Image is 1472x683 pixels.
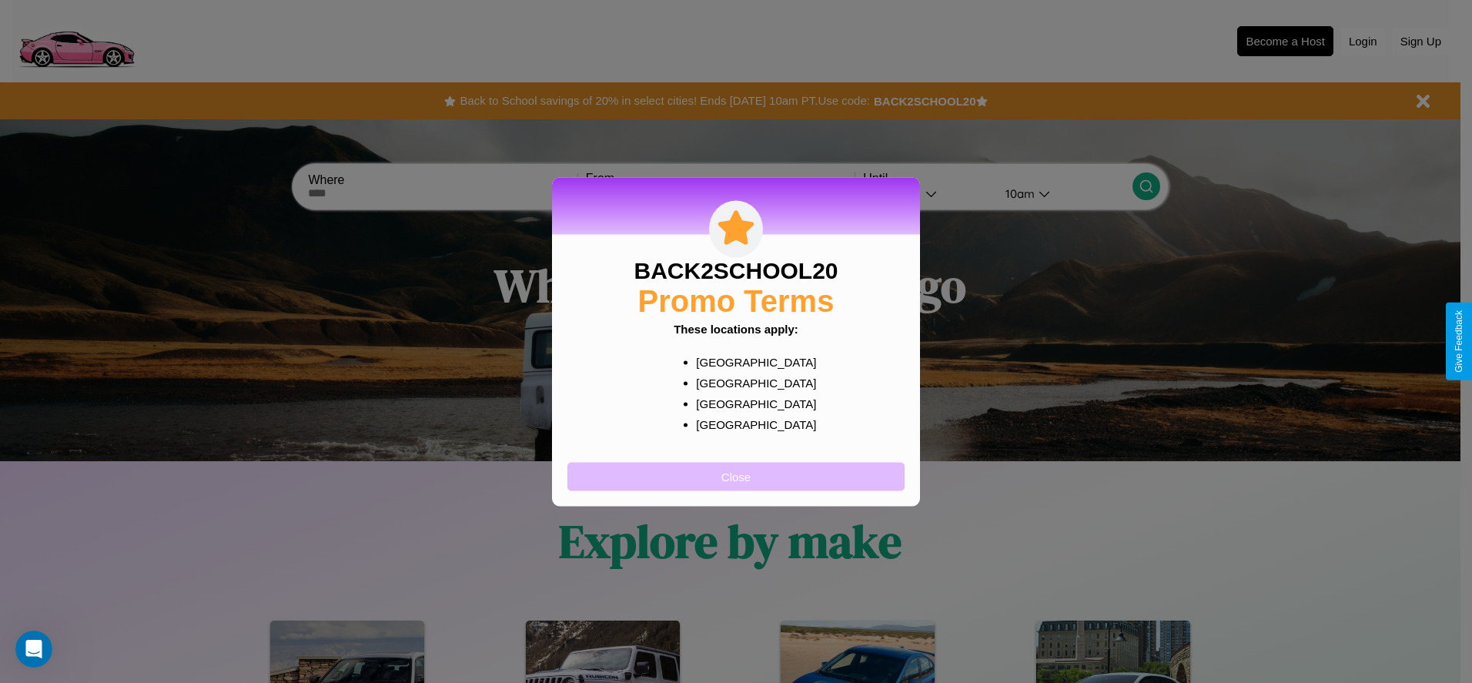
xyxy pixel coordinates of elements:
iframe: Intercom live chat [15,631,52,668]
p: [GEOGRAPHIC_DATA] [696,351,806,372]
div: Give Feedback [1454,310,1464,373]
p: [GEOGRAPHIC_DATA] [696,372,806,393]
b: These locations apply: [674,322,798,335]
p: [GEOGRAPHIC_DATA] [696,393,806,413]
p: [GEOGRAPHIC_DATA] [696,413,806,434]
h3: BACK2SCHOOL20 [634,257,838,283]
button: Close [567,462,905,490]
h2: Promo Terms [638,283,835,318]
